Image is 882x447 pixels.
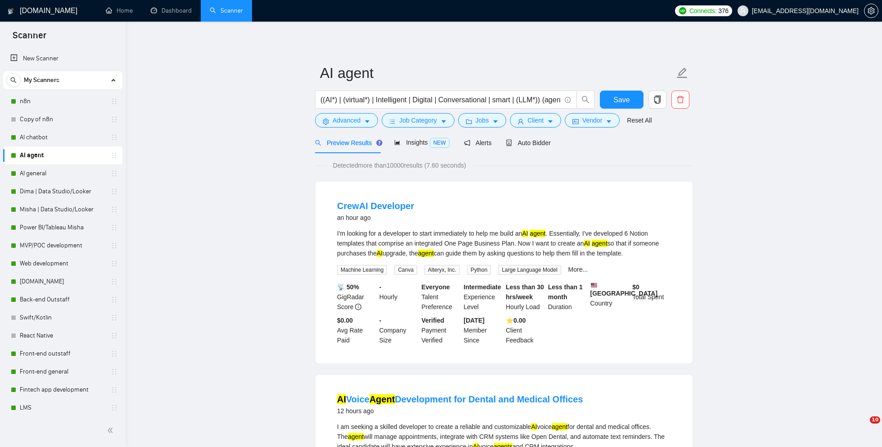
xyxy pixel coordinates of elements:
[20,182,105,201] a: Dima | Data Studio/Looker
[851,416,873,438] iframe: Intercom live chat
[864,7,878,14] a: setting
[591,282,597,288] img: 🇺🇸
[498,265,561,275] span: Large Language Model
[369,394,395,404] mark: Agent
[111,116,118,123] span: holder
[20,255,105,273] a: Web development
[111,314,118,321] span: holder
[510,113,561,128] button: userClientcaret-down
[389,118,396,125] span: bars
[106,7,133,14] a: homeHome
[476,115,489,125] span: Jobs
[7,77,20,83] span: search
[337,317,353,324] b: $0.00
[464,139,492,146] span: Alerts
[630,282,673,312] div: Total Spent
[327,160,472,170] span: Detected more than 10000 results (7.60 seconds)
[679,7,686,14] img: upwork-logo.png
[378,282,420,312] div: Hourly
[632,283,639,291] b: $ 0
[648,91,666,109] button: copy
[107,426,116,435] span: double-left
[613,94,630,105] span: Save
[111,332,118,339] span: holder
[422,283,450,291] b: Everyone
[111,224,118,231] span: holder
[315,140,321,146] span: search
[315,113,378,128] button: settingAdvancedcaret-down
[548,283,583,301] b: Less than 1 month
[320,94,561,105] input: Search Freelance Jobs...
[464,140,470,146] span: notification
[463,317,484,324] b: [DATE]
[576,91,594,109] button: search
[111,404,118,411] span: holder
[315,139,380,146] span: Preview Results
[504,315,546,345] div: Client Feedback
[210,7,243,14] a: searchScanner
[337,394,583,404] a: AIVoiceAgentDevelopment for Dental and Medical Offices
[584,240,590,247] mark: AI
[111,278,118,285] span: holder
[20,110,105,128] a: Copy of n8n
[568,266,588,273] a: More...
[337,212,414,223] div: an hour ago
[506,317,526,324] b: ⭐️ 0.00
[20,128,105,146] a: AI chatbot
[337,406,583,416] div: 12 hours ago
[337,228,671,258] div: I'm looking for a developer to start immediately to help me build an . Essentially, I've develope...
[506,139,550,146] span: Auto Bidder
[458,113,507,128] button: folderJobscaret-down
[337,283,359,291] b: 📡 50%
[676,67,688,79] span: edit
[864,4,878,18] button: setting
[323,118,329,125] span: setting
[379,317,382,324] b: -
[504,282,546,312] div: Hourly Load
[492,118,499,125] span: caret-down
[527,115,544,125] span: Client
[111,98,118,105] span: holder
[689,6,716,16] span: Connects:
[20,363,105,381] a: Front-end general
[506,283,544,301] b: Less than 30 hrs/week
[422,317,445,324] b: Verified
[600,91,643,109] button: Save
[394,265,417,275] span: Canva
[466,118,472,125] span: folder
[394,139,449,146] span: Insights
[20,345,105,363] a: Front-end outstaff
[20,164,105,182] a: AI general
[3,50,122,68] li: New Scanner
[577,96,594,104] span: search
[463,283,501,291] b: Intermediate
[20,327,105,345] a: React Native
[111,296,118,303] span: holder
[364,118,370,125] span: caret-down
[337,265,387,275] span: Machine Learning
[530,230,545,237] mark: agent
[864,7,878,14] span: setting
[337,201,414,211] a: CrewAI Developer
[375,139,383,147] div: Tooltip anchor
[649,96,666,104] span: copy
[420,282,462,312] div: Talent Preference
[320,62,675,84] input: Scanner name...
[740,8,746,14] span: user
[418,250,434,257] mark: agent
[111,170,118,177] span: holder
[590,282,658,297] b: [GEOGRAPHIC_DATA]
[517,118,524,125] span: user
[546,282,589,312] div: Duration
[5,29,54,48] span: Scanner
[467,265,491,275] span: Python
[111,242,118,249] span: holder
[348,433,364,440] mark: agent
[355,304,361,310] span: info-circle
[606,118,612,125] span: caret-down
[151,7,192,14] a: dashboardDashboard
[379,283,382,291] b: -
[6,73,21,87] button: search
[111,152,118,159] span: holder
[20,92,105,110] a: n8n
